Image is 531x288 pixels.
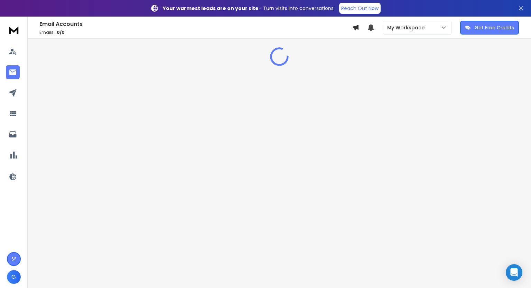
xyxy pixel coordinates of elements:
[7,270,21,284] button: G
[39,20,352,28] h1: Email Accounts
[341,5,379,12] p: Reach Out Now
[7,23,21,36] img: logo
[387,24,427,31] p: My Workspace
[460,21,519,35] button: Get Free Credits
[506,264,522,281] div: Open Intercom Messenger
[339,3,381,14] a: Reach Out Now
[475,24,514,31] p: Get Free Credits
[57,29,65,35] span: 0 / 0
[163,5,334,12] p: – Turn visits into conversations
[39,30,352,35] p: Emails :
[163,5,259,12] strong: Your warmest leads are on your site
